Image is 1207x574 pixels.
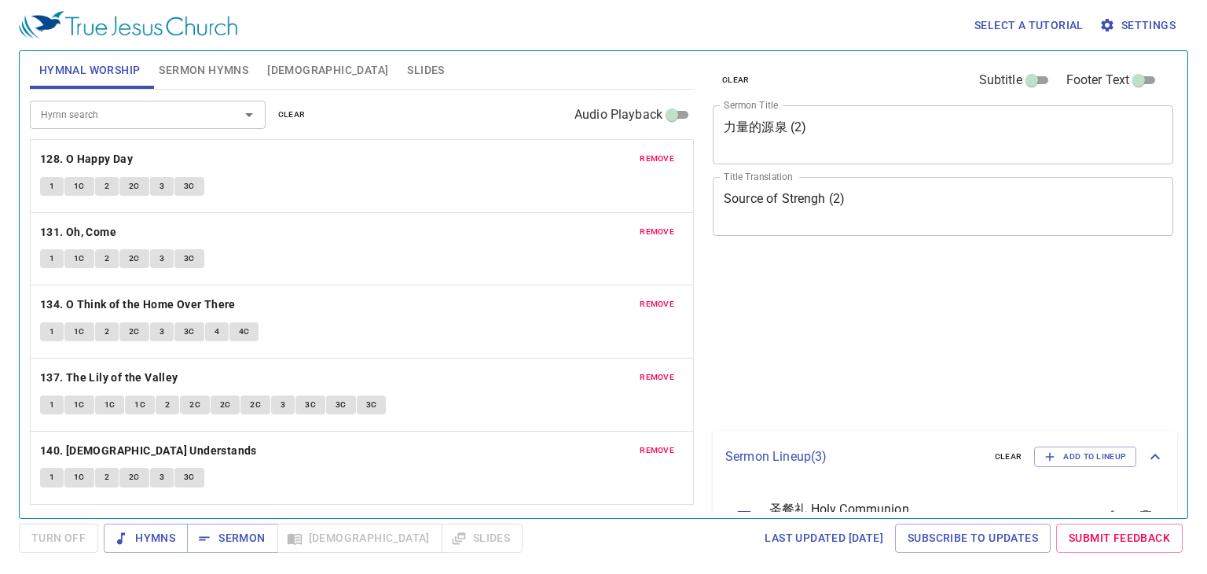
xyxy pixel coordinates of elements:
span: 1 [50,398,54,412]
b: 128. O Happy Day [40,149,133,169]
span: Select a tutorial [974,16,1084,35]
button: 1 [40,322,64,341]
span: 2C [189,398,200,412]
button: 2C [180,396,210,414]
button: 3 [150,468,174,487]
span: Subtitle [979,71,1022,90]
span: remove [640,370,674,385]
span: 2 [105,179,109,193]
button: 1C [64,396,94,414]
span: clear [722,73,750,87]
button: 3C [174,468,204,487]
button: 134. O Think of the Home Over There [40,295,238,315]
p: Sermon Lineup ( 3 ) [725,447,982,466]
span: 3C [184,325,195,339]
span: 圣餐礼 Holy Communion [769,500,1051,519]
button: 3C [174,177,204,196]
span: 1 [50,470,54,484]
span: Slides [407,61,444,80]
span: 1 [50,179,54,193]
span: 2 [105,252,109,266]
span: Add to Lineup [1044,450,1126,464]
button: Sermon [187,524,277,553]
span: 3 [160,179,164,193]
span: Submit Feedback [1069,528,1170,548]
button: 1C [64,322,94,341]
button: 4 [205,322,229,341]
div: Sermon Lineup(3)clearAdd to Lineup [713,431,1177,483]
button: 3 [150,177,174,196]
button: 2 [95,177,119,196]
span: 1C [105,398,116,412]
button: 2 [95,322,119,341]
button: Settings [1096,11,1182,40]
span: 2 [105,470,109,484]
a: Last updated [DATE] [758,524,890,553]
button: 2C [119,177,149,196]
span: 3 [160,470,164,484]
span: clear [278,108,306,122]
button: 3C [174,322,204,341]
button: 2C [119,468,149,487]
button: 2C [240,396,270,414]
span: Hymns [116,528,175,548]
span: 3C [336,398,347,412]
span: 3 [160,252,164,266]
span: 1C [74,179,85,193]
span: 3C [305,398,316,412]
span: 4C [239,325,250,339]
button: remove [630,223,684,241]
span: Settings [1102,16,1176,35]
span: Sermon [200,528,265,548]
button: 2C [211,396,240,414]
button: 2 [156,396,179,414]
span: 1C [74,470,85,484]
button: 1C [64,249,94,268]
button: 2 [95,249,119,268]
span: [DEMOGRAPHIC_DATA] [267,61,388,80]
span: remove [640,225,674,239]
span: Audio Playback [574,105,662,124]
button: 3C [295,396,325,414]
button: remove [630,295,684,314]
img: True Jesus Church [19,11,237,39]
button: 131. Oh, Come [40,223,119,242]
button: remove [630,368,684,387]
span: 1C [74,398,85,412]
span: 2C [129,252,140,266]
span: 1 [50,252,54,266]
span: 1C [134,398,145,412]
button: 2 [95,468,119,487]
button: 1 [40,249,64,268]
button: Add to Lineup [1034,447,1136,467]
a: Submit Feedback [1056,524,1183,553]
button: clear [713,71,759,90]
span: 2C [129,470,140,484]
button: 1C [95,396,125,414]
span: 3C [184,252,195,266]
span: 3 [281,398,285,412]
span: 1 [50,325,54,339]
button: 2C [119,249,149,268]
b: 140. [DEMOGRAPHIC_DATA] Understands [40,441,257,461]
button: Select a tutorial [968,11,1090,40]
span: remove [640,297,674,311]
span: 2 [105,325,109,339]
span: 3C [184,470,195,484]
button: 1 [40,468,64,487]
button: clear [985,447,1032,466]
textarea: Source of Strengh (2) [724,191,1162,221]
span: Hymnal Worship [39,61,141,80]
button: 3 [271,396,295,414]
button: Hymns [104,524,188,553]
span: 1C [74,325,85,339]
span: Sermon Hymns [159,61,248,80]
button: 1 [40,396,64,414]
button: 3 [150,249,174,268]
span: remove [640,152,674,166]
button: 1C [64,468,94,487]
span: clear [995,450,1022,464]
button: 1C [125,396,155,414]
button: 3C [326,396,356,414]
button: clear [269,105,315,124]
